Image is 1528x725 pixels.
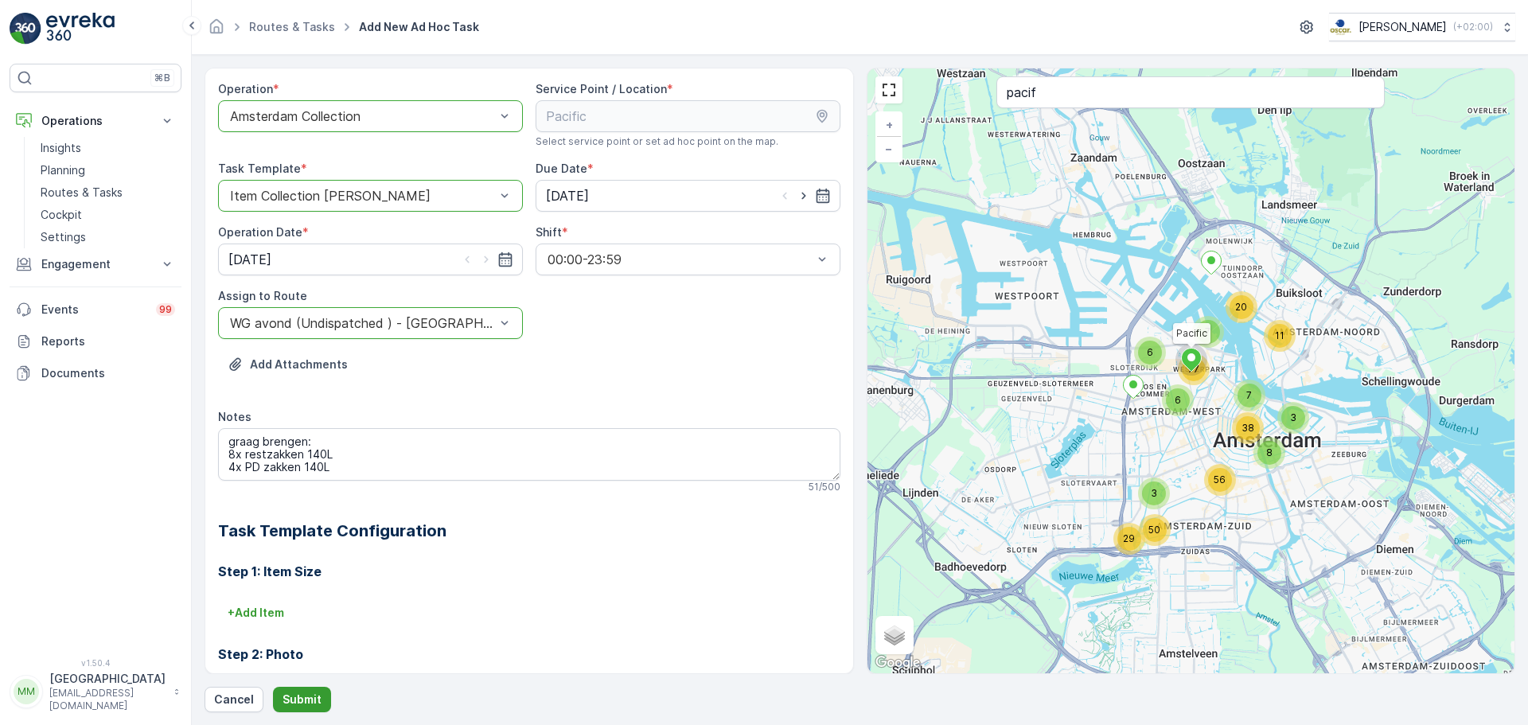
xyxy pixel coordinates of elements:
[10,357,181,389] a: Documents
[1232,412,1264,444] div: 38
[10,294,181,325] a: Events99
[536,180,840,212] input: dd/mm/yyyy
[1151,487,1157,499] span: 3
[10,325,181,357] a: Reports
[250,357,348,372] p: Add Attachments
[218,244,523,275] input: dd/mm/yyyy
[218,428,840,481] textarea: graag brengen: 8x restzakken 140L 4x PD zakken 140L
[1205,325,1210,337] span: 7
[41,140,81,156] p: Insights
[10,248,181,280] button: Engagement
[218,562,840,581] h3: Step 1: Item Size
[283,692,322,707] p: Submit
[877,618,912,653] a: Layers
[877,78,901,102] a: View Fullscreen
[356,19,482,35] span: Add New Ad Hoc Task
[218,82,273,95] label: Operation
[1162,384,1194,416] div: 6
[809,481,840,493] p: 51 / 500
[996,76,1385,108] input: Search address or service points
[1235,301,1247,313] span: 20
[1264,320,1296,352] div: 11
[41,207,82,223] p: Cockpit
[1113,523,1145,555] div: 29
[871,653,924,673] img: Google
[885,142,893,155] span: −
[228,605,284,621] p: + Add Item
[218,410,251,423] label: Notes
[34,226,181,248] a: Settings
[10,13,41,45] img: logo
[1329,18,1352,36] img: basis-logo_rgb2x.png
[1139,514,1171,546] div: 50
[1204,464,1236,496] div: 56
[14,679,39,704] div: MM
[218,352,357,377] button: Upload File
[1253,437,1285,469] div: 8
[1277,402,1309,434] div: 3
[34,137,181,159] a: Insights
[34,181,181,204] a: Routes & Tasks
[41,365,175,381] p: Documents
[205,687,263,712] button: Cancel
[1246,389,1252,401] span: 7
[877,137,901,161] a: Zoom Out
[1214,474,1226,485] span: 56
[41,185,123,201] p: Routes & Tasks
[1234,380,1265,411] div: 7
[214,692,254,707] p: Cancel
[218,645,840,664] h3: Step 2: Photo
[1175,394,1181,406] span: 6
[218,600,294,626] button: +Add Item
[41,113,150,129] p: Operations
[41,333,175,349] p: Reports
[49,687,166,712] p: [EMAIL_ADDRESS][DOMAIN_NAME]
[218,519,840,543] h2: Task Template Configuration
[886,118,893,131] span: +
[41,256,150,272] p: Engagement
[1138,477,1170,509] div: 3
[1148,524,1160,536] span: 50
[1192,316,1224,348] div: 7
[1358,19,1447,35] p: [PERSON_NAME]
[10,105,181,137] button: Operations
[1123,532,1135,544] span: 29
[154,72,170,84] p: ⌘B
[1329,13,1515,41] button: [PERSON_NAME](+02:00)
[34,204,181,226] a: Cockpit
[208,24,225,37] a: Homepage
[536,135,778,148] span: Select service point or set ad hoc point on the map.
[34,159,181,181] a: Planning
[1147,346,1153,358] span: 6
[536,100,840,132] input: Pacific
[218,289,307,302] label: Assign to Route
[1266,446,1273,458] span: 8
[536,82,667,95] label: Service Point / Location
[273,687,331,712] button: Submit
[536,225,562,239] label: Shift
[218,225,302,239] label: Operation Date
[218,162,301,175] label: Task Template
[49,671,166,687] p: [GEOGRAPHIC_DATA]
[1226,291,1257,323] div: 20
[1290,411,1296,423] span: 3
[41,162,85,178] p: Planning
[536,162,587,175] label: Due Date
[41,302,146,318] p: Events
[1241,422,1254,434] span: 38
[41,229,86,245] p: Settings
[159,303,172,316] p: 99
[1275,329,1284,341] span: 11
[871,653,924,673] a: Open this area in Google Maps (opens a new window)
[10,658,181,668] span: v 1.50.4
[1453,21,1493,33] p: ( +02:00 )
[10,671,181,712] button: MM[GEOGRAPHIC_DATA][EMAIL_ADDRESS][DOMAIN_NAME]
[249,20,335,33] a: Routes & Tasks
[46,13,115,45] img: logo_light-DOdMpM7g.png
[877,113,901,137] a: Zoom In
[1134,337,1166,368] div: 6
